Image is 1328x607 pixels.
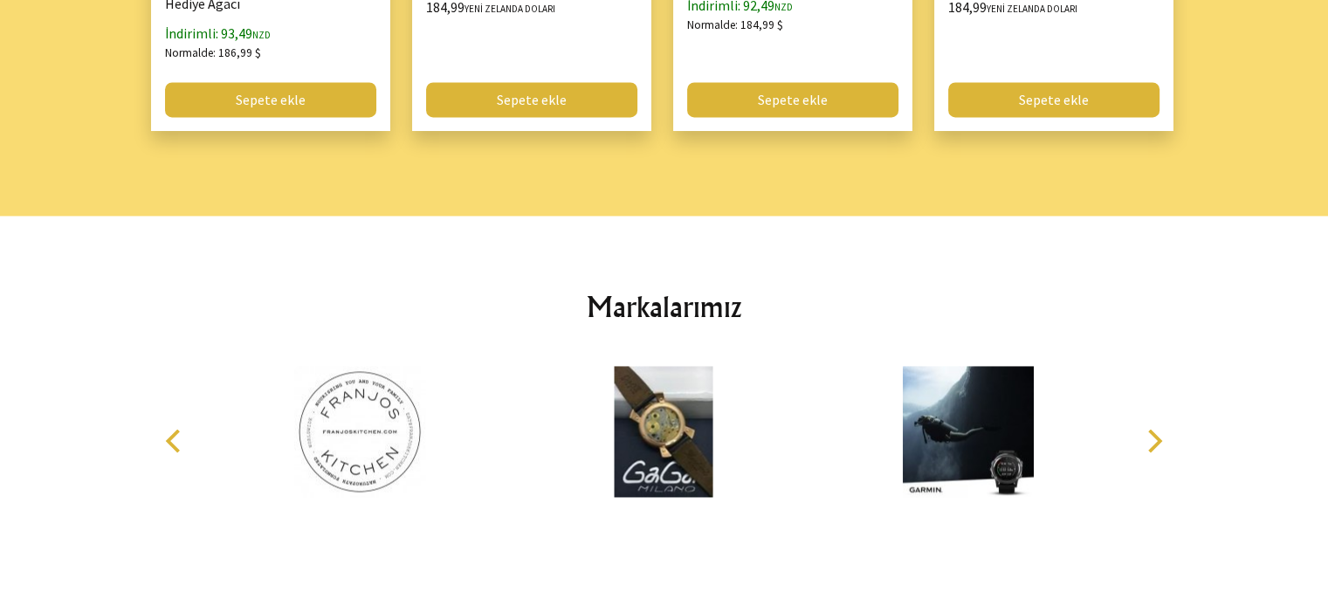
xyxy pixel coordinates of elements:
a: Sepete ekle [687,82,898,117]
a: Sepete ekle [426,82,637,117]
font: Sepete ekle [1019,91,1089,108]
img: Garmin [881,366,1056,497]
a: Sepete ekle [948,82,1159,117]
font: Sepete ekle [497,91,567,108]
button: Previous [156,421,195,459]
font: Sepete ekle [236,91,306,108]
button: Next [1134,421,1173,459]
font: Sepete ekle [758,91,828,108]
img: Franjos Mutfağı [272,366,447,497]
font: Markalarımız [587,289,741,324]
a: Sepete ekle [165,82,376,117]
img: GaGa Milano [576,366,751,497]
